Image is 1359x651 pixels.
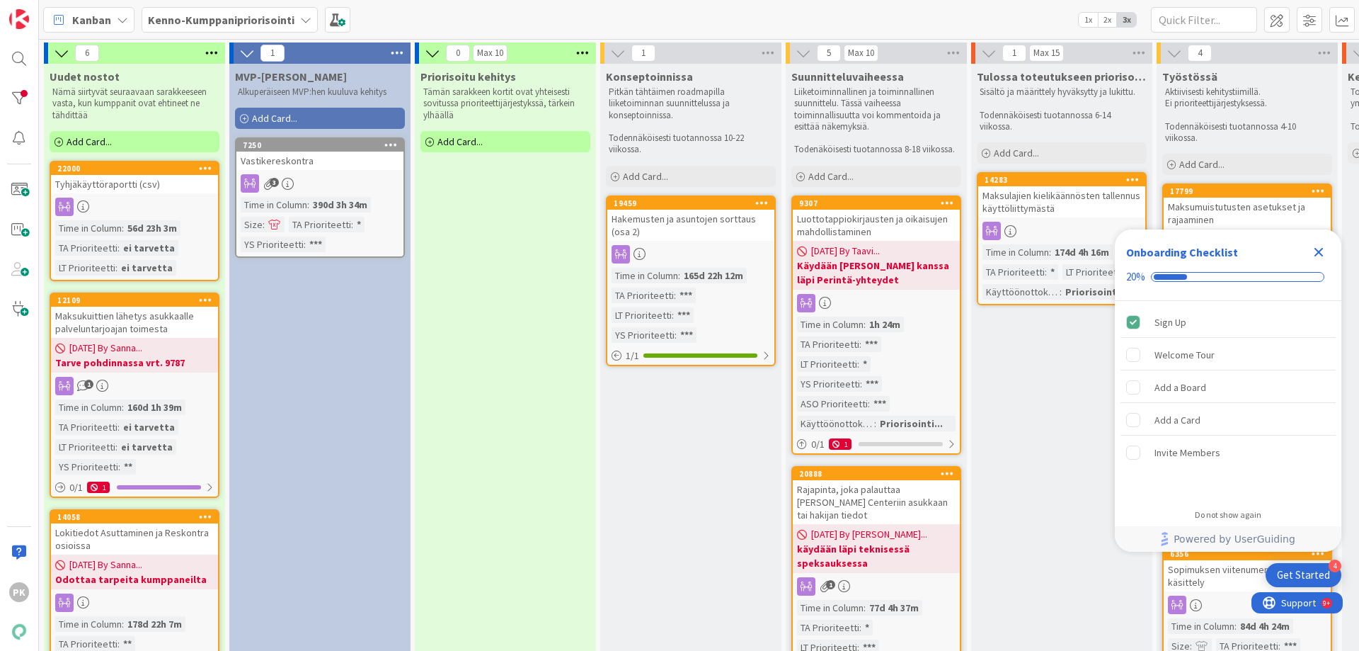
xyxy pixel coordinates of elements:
[1195,509,1261,521] div: Do not show again
[797,600,864,616] div: Time in Column
[1307,241,1330,264] div: Close Checklist
[309,197,371,213] div: 390d 3h 34m
[51,175,218,193] div: Tyhjäkäyttöraportti (csv)
[55,400,122,415] div: Time in Column
[1151,7,1257,33] input: Quick Filter...
[607,197,774,241] div: 19459Hakemusten ja asuntojen sorttaus (osa 2)
[793,197,960,210] div: 9307
[1154,379,1206,396] div: Add a Board
[117,439,176,455] div: ei tarvetta
[55,419,117,435] div: TA Prioriteetti
[118,459,120,475] span: :
[122,400,124,415] span: :
[55,240,117,256] div: TA Prioriteetti
[1237,618,1293,634] div: 84d 4h 24m
[799,198,960,208] div: 9307
[1098,13,1117,27] span: 2x
[793,210,960,241] div: Luottotappiokirjausten ja oikaisujen mahdollistaminen
[69,480,83,495] span: 0 / 1
[420,69,516,84] span: Priorisoitu kehitys
[1126,271,1145,283] div: 20%
[817,45,841,62] span: 5
[859,336,861,352] span: :
[612,268,678,283] div: Time in Column
[978,174,1145,217] div: 14283Maksulajien kielikäännösten tallennus käyttöliittymästä
[51,162,218,193] div: 22000Tyhjäkäyttöraportti (csv)
[304,237,306,252] span: :
[609,86,773,121] p: Pitkän tähtäimen roadmapilla liiketoiminnan suunnittelussa ja konseptoinnissa.
[866,317,904,332] div: 1h 24m
[811,437,825,452] span: 0 / 1
[1051,244,1113,260] div: 174d 4h 16m
[263,217,265,232] span: :
[124,220,180,236] div: 56d 23h 3m
[1154,346,1215,363] div: Welcome Tour
[1277,568,1330,582] div: Get Started
[607,197,774,210] div: 19459
[243,140,403,150] div: 7250
[55,439,115,455] div: LT Prioriteetti
[797,396,868,412] div: ASO Prioriteetti
[1062,264,1123,280] div: LT Prioriteetti
[30,2,64,19] span: Support
[672,307,674,323] span: :
[241,237,304,252] div: YS Prioriteetti
[797,376,860,392] div: YS Prioriteetti
[55,459,118,475] div: YS Prioriteetti
[1179,158,1225,171] span: Add Card...
[236,152,403,170] div: Vastikereskontra
[1115,301,1341,500] div: Checklist items
[117,240,120,256] span: :
[1234,618,1237,634] span: :
[1117,13,1136,27] span: 3x
[1164,548,1331,591] div: 6356Sopimuksen viitenumeroiden käsittely
[1115,526,1341,552] div: Footer
[811,527,927,542] span: [DATE] By [PERSON_NAME]...
[51,511,218,555] div: 14058Lokitiedot Asuttaminen ja Reskontra osioissa
[1154,314,1186,331] div: Sign Up
[985,175,1145,185] div: 14283
[124,616,185,632] div: 178d 22h 7m
[1162,183,1332,353] a: 17799Maksumuistutusten asetukset ja rajaaminenTime in Column:1h 26mTA Prioriteetti:**LT Prioritee...
[57,164,218,174] div: 22000
[1164,548,1331,560] div: 6356
[50,161,219,281] a: 22000Tyhjäkäyttöraportti (csv)Time in Column:56d 23h 3mTA Prioriteetti:ei tarvettaLT Prioriteetti...
[857,356,859,372] span: :
[797,317,864,332] div: Time in Column
[797,416,874,431] div: Käyttöönottokriittisyys
[680,268,747,283] div: 165d 22h 12m
[55,220,122,236] div: Time in Column
[1120,404,1336,436] div: Add a Card is incomplete.
[1115,230,1341,552] div: Checklist Container
[117,260,176,276] div: ei tarvetta
[124,400,185,415] div: 160d 1h 39m
[115,260,117,276] span: :
[51,307,218,338] div: Maksukuittien lähetys asukkaalle palveluntarjoajan toimesta
[797,356,857,372] div: LT Prioriteetti
[1126,271,1330,283] div: Checklist progress: 20%
[607,210,774,241] div: Hakemusten ja asuntojen sorttaus (osa 2)
[607,347,774,365] div: 1/1
[623,170,668,183] span: Add Card...
[446,45,470,62] span: 0
[423,86,587,121] p: Tämän sarakkeen kortit ovat yhteisesti sovitussa prioriteettijärjestykssä, tärkein ylhäällä
[866,600,922,616] div: 77d 4h 37m
[1120,339,1336,370] div: Welcome Tour is incomplete.
[1164,185,1331,198] div: 17799
[794,86,958,132] p: Liiketoiminnallinen ja toiminnallinen suunnittelu. Tässä vaiheessa toiminnallisuutta voi kommento...
[614,198,774,208] div: 19459
[793,468,960,480] div: 20888
[241,197,307,213] div: Time in Column
[980,86,1144,98] p: Sisältö ja määrittely hyväksytty ja lukittu.
[1062,284,1132,300] div: Priorisointi...
[1162,69,1217,84] span: Työstössä
[797,336,859,352] div: TA Prioriteetti
[351,217,353,232] span: :
[626,349,639,363] span: 1 / 1
[1188,45,1212,62] span: 4
[1168,618,1234,634] div: Time in Column
[864,600,866,616] span: :
[1033,50,1060,57] div: Max 15
[260,45,285,62] span: 1
[799,469,960,479] div: 20888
